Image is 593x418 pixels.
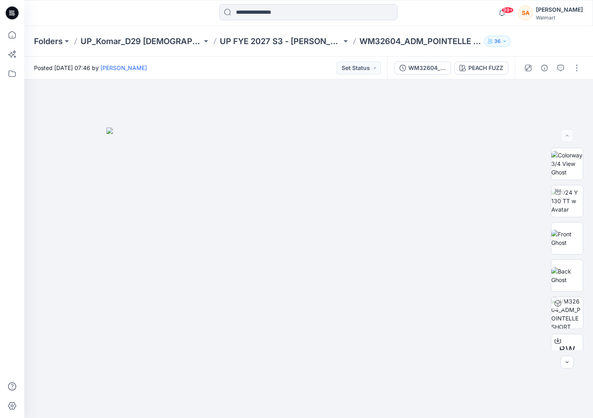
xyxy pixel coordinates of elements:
img: Front Ghost [551,230,583,247]
span: 99+ [502,7,514,13]
div: [PERSON_NAME] [536,5,583,15]
button: Details [538,62,551,74]
button: WM32604_ADM_POINTELLE SHORT CHEMISE_COLORWAY [394,62,451,74]
div: WM32604_ADM_POINTELLE SHORT CHEMISE_COLORWAY [408,64,446,72]
div: Walmart [536,15,583,21]
p: WM32604_ADM_POINTELLE SHORT CHEMISE_COLORWAY [359,36,481,47]
a: UP_Komar_D29 [DEMOGRAPHIC_DATA] Sleep [81,36,202,47]
a: UP FYE 2027 S3 - [PERSON_NAME] D29 [DEMOGRAPHIC_DATA] Sleepwear [220,36,341,47]
a: Folders [34,36,63,47]
img: 2024 Y 130 TT w Avatar [551,188,583,214]
p: 36 [494,37,501,46]
button: 36 [484,36,511,47]
button: PEACH FUZZ [454,62,508,74]
span: Posted [DATE] 07:46 by [34,64,147,72]
a: [PERSON_NAME] [100,64,147,71]
div: PEACH FUZZ [468,64,503,72]
span: BW [559,343,575,357]
div: SA [518,6,533,20]
img: Back Ghost [551,267,583,284]
img: Colorway 3/4 View Ghost [551,151,583,176]
img: WM32604_ADM_POINTELLE SHORT CHEMISE_COLORWAY PEACH FUZZ [551,297,583,329]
